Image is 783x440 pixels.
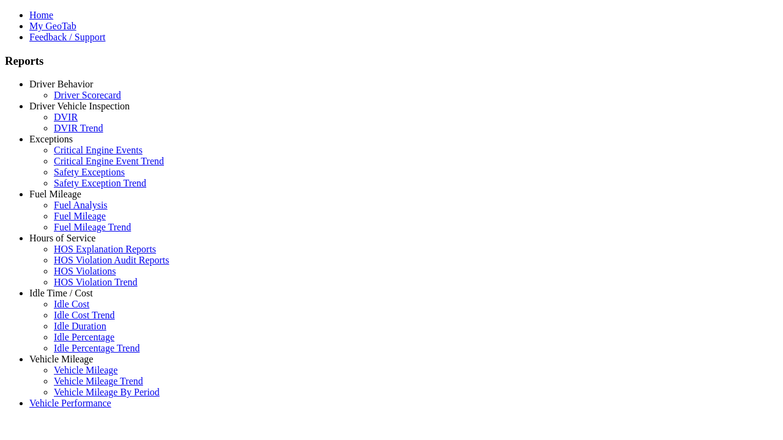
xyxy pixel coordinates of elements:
a: HOS Violations [54,266,116,276]
a: HOS Violation Trend [54,277,138,287]
a: Idle Cost [54,299,89,309]
a: Fuel Mileage [29,189,81,199]
a: Vehicle Mileage [54,365,117,375]
a: Exceptions [29,134,73,144]
a: Driver Behavior [29,79,93,89]
a: Home [29,10,53,20]
a: Fuel Analysis [54,200,108,210]
h3: Reports [5,54,778,68]
a: Feedback / Support [29,32,105,42]
a: Idle Percentage Trend [54,343,139,353]
a: Vehicle Performance [29,398,111,408]
a: Vehicle Mileage [29,354,93,364]
a: Idle Cost Trend [54,310,115,320]
a: Hours of Service [29,233,95,243]
a: Vehicle Mileage Trend [54,376,143,386]
a: HOS Explanation Reports [54,244,156,254]
a: DVIR Trend [54,123,103,133]
a: Driver Vehicle Inspection [29,101,130,111]
a: Idle Percentage [54,332,114,342]
a: Vehicle Mileage By Period [54,387,160,397]
a: My GeoTab [29,21,76,31]
a: DVIR [54,112,78,122]
a: Safety Exception Trend [54,178,146,188]
a: HOS Violation Audit Reports [54,255,169,265]
a: Idle Time / Cost [29,288,93,298]
a: Critical Engine Event Trend [54,156,164,166]
a: Idle Duration [54,321,106,331]
a: Fuel Mileage Trend [54,222,131,232]
a: Driver Scorecard [54,90,121,100]
a: Fuel Mileage [54,211,106,221]
a: Safety Exceptions [54,167,125,177]
a: Critical Engine Events [54,145,143,155]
